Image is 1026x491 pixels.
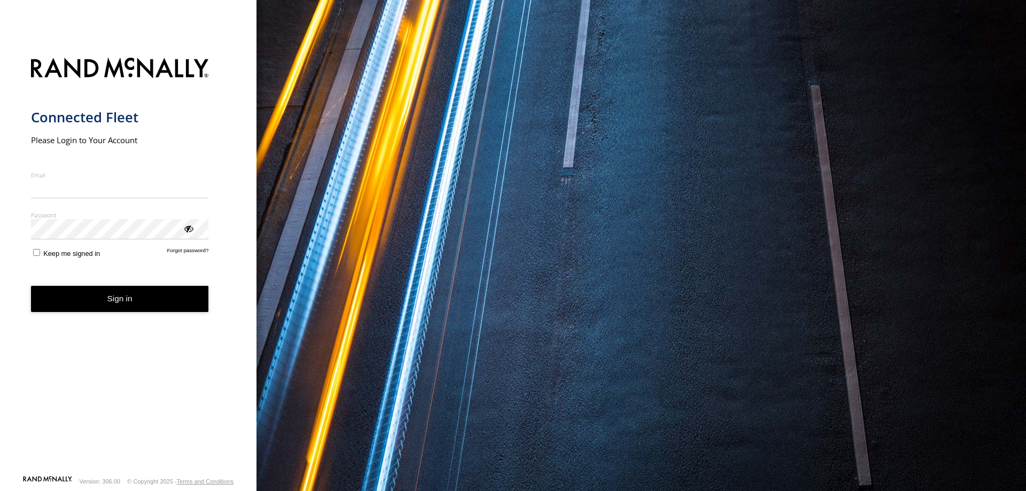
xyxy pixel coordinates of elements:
[31,51,226,475] form: main
[183,223,193,233] div: ViewPassword
[167,247,209,258] a: Forgot password?
[31,211,209,219] label: Password
[31,135,209,145] h2: Please Login to Your Account
[33,249,40,256] input: Keep me signed in
[31,108,209,126] h1: Connected Fleet
[31,171,209,179] label: Email
[31,286,209,312] button: Sign in
[23,476,72,487] a: Visit our Website
[127,478,234,485] div: © Copyright 2025 -
[80,478,120,485] div: Version: 306.00
[177,478,234,485] a: Terms and Conditions
[43,250,100,258] span: Keep me signed in
[31,56,209,83] img: Rand McNally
